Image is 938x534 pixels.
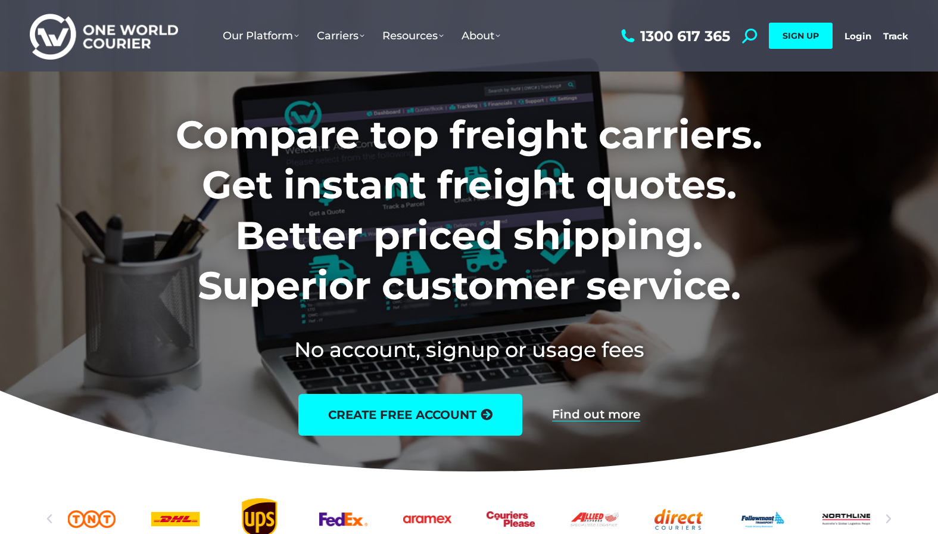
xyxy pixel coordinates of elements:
span: Our Platform [223,29,299,42]
span: Carriers [317,29,364,42]
a: About [453,17,509,54]
span: Resources [382,29,444,42]
a: Find out more [552,408,640,421]
a: Login [844,30,871,42]
span: About [462,29,500,42]
img: One World Courier [30,12,178,60]
a: Resources [373,17,453,54]
span: SIGN UP [783,30,819,41]
a: Track [883,30,908,42]
a: Our Platform [214,17,308,54]
h1: Compare top freight carriers. Get instant freight quotes. Better priced shipping. Superior custom... [97,110,841,311]
a: SIGN UP [769,23,833,49]
a: create free account [298,394,522,436]
a: Carriers [308,17,373,54]
a: 1300 617 365 [618,29,730,44]
h2: No account, signup or usage fees [97,335,841,364]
